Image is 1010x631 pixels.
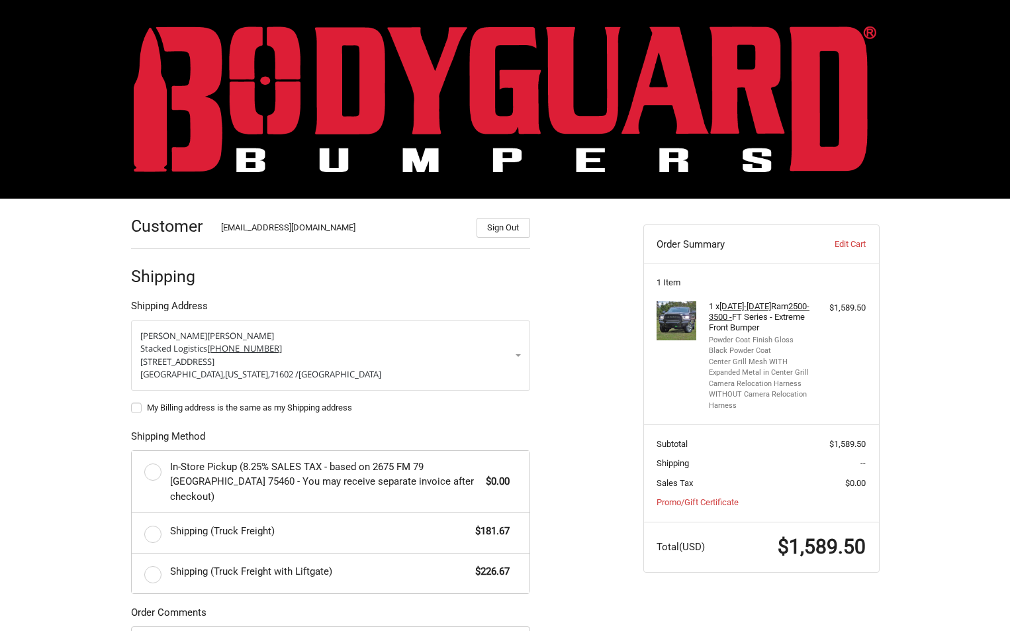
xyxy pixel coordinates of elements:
span: $181.67 [469,524,510,539]
span: Shipping (Truck Freight with Liftgate) [170,564,469,579]
h3: 1 Item [657,277,866,288]
span: $226.67 [469,564,510,579]
span: In-Store Pickup (8.25% SALES TAX - based on 2675 FM 79 [GEOGRAPHIC_DATA] 75460 - You may receive ... [170,460,480,505]
a: Enter or select a different address [131,320,530,391]
li: Camera Relocation Harness WITHOUT Camera Relocation Harness [709,379,810,412]
h2: Customer [131,216,208,236]
h2: Shipping [131,266,208,287]
tcxspan: Call 2019-2025 via 3CX [719,301,771,311]
div: [EMAIL_ADDRESS][DOMAIN_NAME] [221,221,463,238]
span: Stacked Logistics [140,342,207,354]
iframe: Chat Widget [944,567,1010,631]
button: Sign Out [477,218,530,238]
span: Subtotal [657,439,688,449]
span: Total (USD) [657,541,705,553]
img: BODYGUARD BUMPERS [134,26,876,172]
label: My Billing address is the same as my Shipping address [131,403,530,413]
span: [GEOGRAPHIC_DATA], [140,368,225,380]
legend: Shipping Address [131,299,208,320]
h3: Order Summary [657,238,800,251]
span: [STREET_ADDRESS] [140,356,214,367]
span: [GEOGRAPHIC_DATA] [298,368,381,380]
li: Center Grill Mesh WITH Expanded Metal in Center Grill [709,357,810,379]
span: Sales Tax [657,478,693,488]
tcxspan: Call 2500-3500 - via 3CX [709,301,809,322]
tcxspan: Call 501-529-6308 via 3CX [207,342,282,354]
a: Edit Cart [800,238,866,251]
span: $1,589.50 [829,439,866,449]
h4: 1 x Ram FT Series - Extreme Front Bumper [709,301,810,334]
div: $1,589.50 [813,301,866,315]
span: [PERSON_NAME] [207,330,274,342]
span: -- [860,458,866,468]
span: Shipping (Truck Freight) [170,524,469,539]
span: [PERSON_NAME] [140,330,207,342]
legend: Shipping Method [131,429,205,450]
span: $0.00 [845,478,866,488]
span: [US_STATE], [225,368,270,380]
span: 71602 / [270,368,298,380]
a: Promo/Gift Certificate [657,497,739,507]
span: Shipping [657,458,689,468]
li: Powder Coat Finish Gloss Black Powder Coat [709,335,810,357]
legend: Order Comments [131,605,207,626]
span: $0.00 [480,474,510,489]
span: $1,589.50 [778,535,866,558]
